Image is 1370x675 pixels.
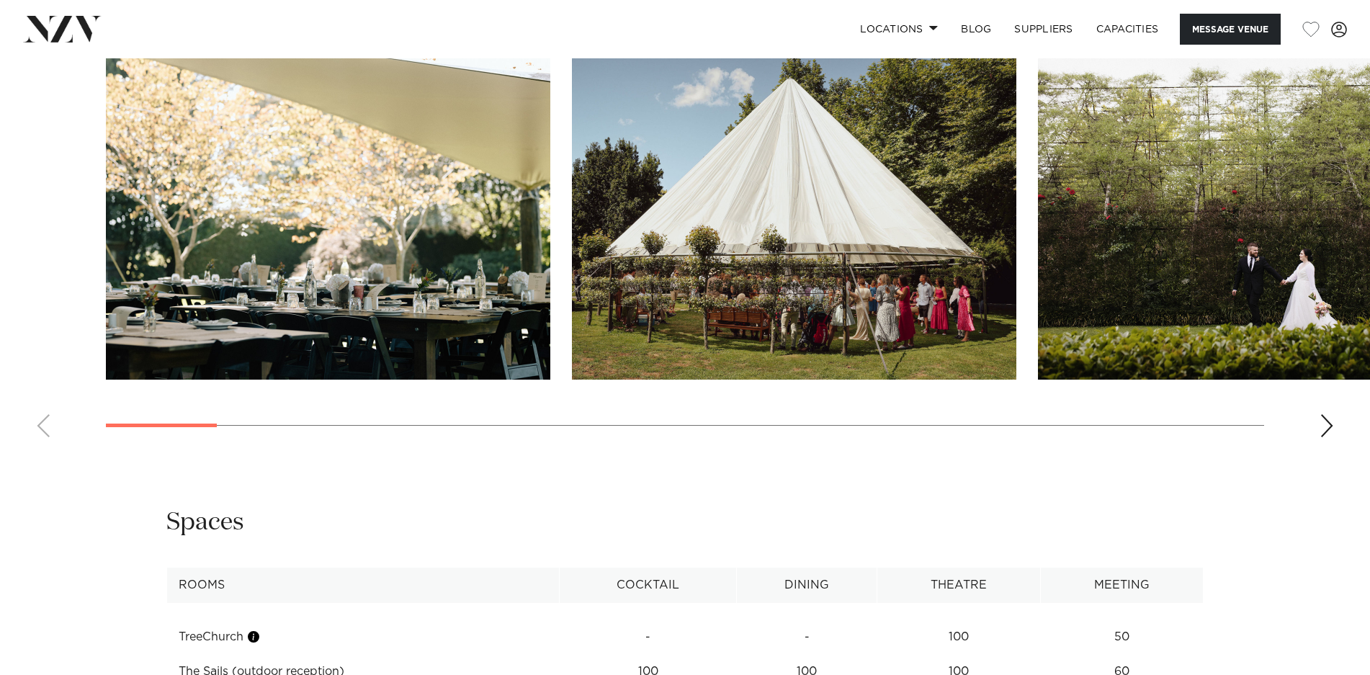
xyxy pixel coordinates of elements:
th: Theatre [877,568,1041,603]
a: Locations [849,14,949,45]
td: - [560,620,737,655]
td: - [737,620,877,655]
th: Rooms [167,568,560,603]
button: Message Venue [1180,14,1281,45]
swiper-slide: 1 / 26 [106,53,550,380]
td: 100 [877,620,1041,655]
swiper-slide: 2 / 26 [572,53,1016,380]
h2: Spaces [166,506,244,539]
th: Cocktail [560,568,737,603]
th: Meeting [1041,568,1204,603]
a: SUPPLIERS [1003,14,1084,45]
td: 50 [1041,620,1204,655]
a: BLOG [949,14,1003,45]
th: Dining [737,568,877,603]
a: Capacities [1085,14,1170,45]
img: nzv-logo.png [23,16,102,42]
td: TreeChurch [167,620,560,655]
